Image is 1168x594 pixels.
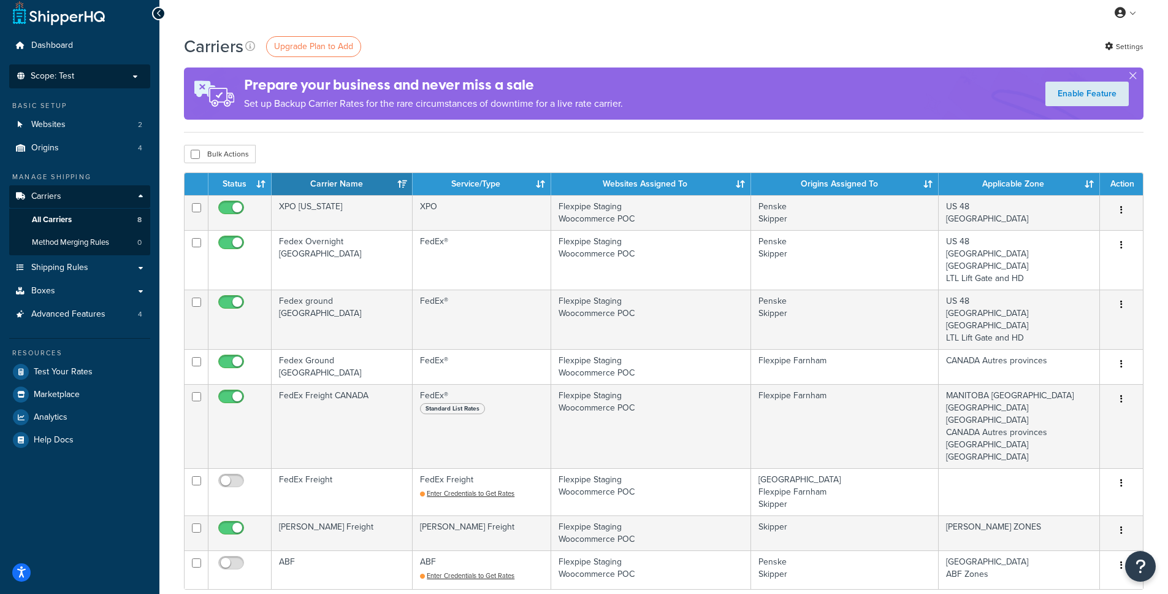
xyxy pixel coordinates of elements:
[939,550,1100,589] td: [GEOGRAPHIC_DATA] ABF Zones
[274,40,353,53] span: Upgrade Plan to Add
[939,384,1100,468] td: MANITOBA [GEOGRAPHIC_DATA] [GEOGRAPHIC_DATA] [GEOGRAPHIC_DATA] CANADA Autres provinces [GEOGRAPHI...
[184,34,243,58] h1: Carriers
[751,468,938,515] td: [GEOGRAPHIC_DATA] Flexpipe Farnham Skipper
[939,290,1100,349] td: US 48 [GEOGRAPHIC_DATA] [GEOGRAPHIC_DATA] LTL Lift Gate and HD
[32,215,72,225] span: All Carriers
[9,231,150,254] li: Method Merging Rules
[751,384,938,468] td: Flexpipe Farnham
[751,515,938,550] td: Skipper
[1105,38,1143,55] a: Settings
[34,435,74,445] span: Help Docs
[420,488,514,498] a: Enter Credentials to Get Rates
[31,263,88,273] span: Shipping Rules
[751,173,938,195] th: Origins Assigned To: activate to sort column ascending
[266,36,361,57] a: Upgrade Plan to Add
[31,40,73,51] span: Dashboard
[9,303,150,326] a: Advanced Features 4
[413,230,551,290] td: FedEx®
[9,137,150,160] a: Origins 4
[9,137,150,160] li: Origins
[9,348,150,358] div: Resources
[31,71,74,82] span: Scope: Test
[244,75,623,95] h4: Prepare your business and never miss a sale
[137,237,142,248] span: 0
[184,67,244,120] img: ad-rules-rateshop-fe6ec290ccb7230408bd80ed9643f0289d75e0ffd9eb532fc0e269fcd187b520.png
[551,384,752,468] td: Flexpipe Staging Woocommerce POC
[551,173,752,195] th: Websites Assigned To: activate to sort column ascending
[272,550,413,589] td: ABF
[34,390,80,400] span: Marketplace
[9,361,150,383] a: Test Your Rates
[272,349,413,384] td: Fedex Ground [GEOGRAPHIC_DATA]
[9,101,150,111] div: Basic Setup
[31,309,105,320] span: Advanced Features
[551,349,752,384] td: Flexpipe Staging Woocommerce POC
[413,515,551,550] td: [PERSON_NAME] Freight
[551,550,752,589] td: Flexpipe Staging Woocommerce POC
[9,280,150,303] a: Boxes
[13,1,105,25] a: ShipperHQ Home
[939,515,1100,550] td: [PERSON_NAME] ZONES
[272,515,413,550] td: [PERSON_NAME] Freight
[9,209,150,231] a: All Carriers 8
[9,185,150,255] li: Carriers
[413,290,551,349] td: FedEx®
[751,349,938,384] td: Flexpipe Farnham
[34,367,93,377] span: Test Your Rates
[32,237,109,248] span: Method Merging Rules
[413,468,551,515] td: FedEx Freight
[939,173,1100,195] th: Applicable Zone: activate to sort column ascending
[272,468,413,515] td: FedEx Freight
[272,173,413,195] th: Carrier Name: activate to sort column ascending
[751,195,938,230] td: Penske Skipper
[751,230,938,290] td: Penske Skipper
[9,114,150,136] a: Websites 2
[9,429,150,451] a: Help Docs
[184,145,256,163] button: Bulk Actions
[751,550,938,589] td: Penske Skipper
[939,349,1100,384] td: CANADA Autres provinces
[1045,82,1129,106] a: Enable Feature
[939,195,1100,230] td: US 48 [GEOGRAPHIC_DATA]
[413,550,551,589] td: ABF
[551,515,752,550] td: Flexpipe Staging Woocommerce POC
[551,230,752,290] td: Flexpipe Staging Woocommerce POC
[9,172,150,182] div: Manage Shipping
[413,173,551,195] th: Service/Type: activate to sort column ascending
[9,303,150,326] li: Advanced Features
[138,309,142,320] span: 4
[551,195,752,230] td: Flexpipe Staging Woocommerce POC
[420,403,485,414] span: Standard List Rates
[9,256,150,279] a: Shipping Rules
[427,488,514,498] span: Enter Credentials to Get Rates
[9,34,150,57] a: Dashboard
[1125,551,1156,582] button: Open Resource Center
[138,120,142,130] span: 2
[413,349,551,384] td: FedEx®
[1100,173,1143,195] th: Action
[208,173,272,195] th: Status: activate to sort column ascending
[9,406,150,428] a: Analytics
[413,384,551,468] td: FedEx®
[9,384,150,406] a: Marketplace
[31,120,66,130] span: Websites
[939,230,1100,290] td: US 48 [GEOGRAPHIC_DATA] [GEOGRAPHIC_DATA] LTL Lift Gate and HD
[9,114,150,136] li: Websites
[427,571,514,580] span: Enter Credentials to Get Rates
[137,215,142,225] span: 8
[9,231,150,254] a: Method Merging Rules 0
[272,290,413,349] td: Fedex ground [GEOGRAPHIC_DATA]
[272,384,413,468] td: FedEx Freight CANADA
[272,230,413,290] td: Fedex Overnight [GEOGRAPHIC_DATA]
[413,195,551,230] td: XPO
[272,195,413,230] td: XPO [US_STATE]
[31,191,61,202] span: Carriers
[9,185,150,208] a: Carriers
[551,290,752,349] td: Flexpipe Staging Woocommerce POC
